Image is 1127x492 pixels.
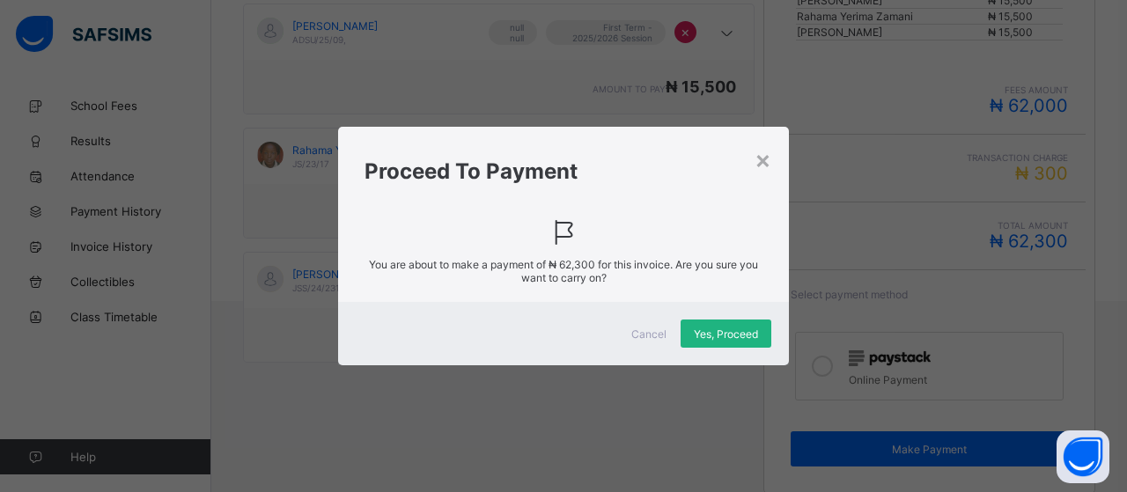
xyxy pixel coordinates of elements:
span: Cancel [631,327,667,341]
span: ₦ 62,300 [549,258,595,271]
div: × [755,144,771,174]
span: Yes, Proceed [694,327,758,341]
button: Open asap [1057,430,1109,483]
span: You are about to make a payment of for this invoice. Are you sure you want to carry on? [365,258,762,284]
h1: Proceed To Payment [365,158,762,184]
